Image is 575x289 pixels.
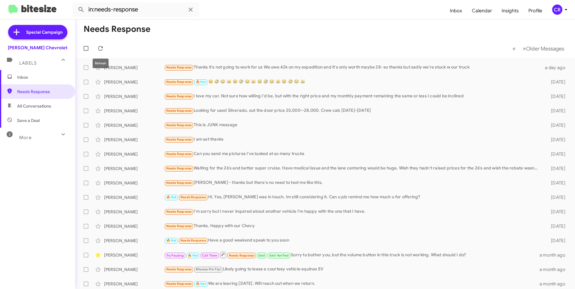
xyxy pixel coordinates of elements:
button: Next [519,42,568,55]
span: 🔥 Hot [196,80,206,84]
nav: Page navigation example [509,42,568,55]
div: [PERSON_NAME] [104,151,164,157]
span: Needs Response [166,94,192,98]
div: [DATE] [541,93,570,99]
span: 🔥 Hot [188,254,198,257]
span: Needs Response [166,181,192,185]
div: [PERSON_NAME] [104,79,164,85]
div: [PERSON_NAME] Chevrolet [8,45,67,51]
div: a day ago [541,65,570,71]
div: [PERSON_NAME] [104,266,164,272]
div: [PERSON_NAME] [104,180,164,186]
div: [DATE] [541,209,570,215]
span: 🔥 Hot [166,195,177,199]
div: [PERSON_NAME] [104,252,164,258]
span: 🔥 Hot [196,282,206,286]
span: Needs Response [229,254,254,257]
span: Needs Response [166,123,192,127]
div: [PERSON_NAME] - thanks but there's no need to text me like this. [164,179,541,186]
div: I'm sorry but I never inquired about another vehicle I'm happy with the one that I have. [164,208,541,215]
div: Can you send me pictures I've looked at so many trucks [164,151,541,157]
a: Inbox [445,2,467,20]
div: [PERSON_NAME] [104,238,164,244]
div: CR [552,5,562,15]
a: Calendar [467,2,497,20]
div: Waiting for the 26's and better super cruise. Have medical issue and the lane centering would be ... [164,165,541,172]
span: Needs Response [166,224,192,228]
div: [PERSON_NAME] [104,209,164,215]
span: Needs Response [166,166,192,170]
input: Search [73,2,199,17]
div: [PERSON_NAME] [104,93,164,99]
span: Older Messages [526,45,564,52]
div: Likely going to lease a courtesy vehicle equinox EV [164,266,540,273]
span: » [523,45,526,52]
div: Looking for used Silverado, out the door price 25,000--28,000. Crew cab [DATE]-[DATE] [164,107,541,114]
span: Needs Response [166,282,192,286]
a: Insights [497,2,524,20]
div: This is JUNK message [164,122,541,129]
span: Try Pausing [166,254,184,257]
span: Sold Verified [269,254,289,257]
button: Previous [509,42,519,55]
span: « [512,45,516,52]
div: [DATE] [541,180,570,186]
div: [PERSON_NAME] [104,122,164,128]
div: Hi. Yes, [PERSON_NAME] was in touch. Im still considering it. Can u plz remind me how much u for ... [164,194,541,201]
div: I love my car. Not sure how willing I'd be, but with the right price and my monthly payment remai... [164,93,541,100]
span: Needs Response [180,195,206,199]
div: [PERSON_NAME] [104,281,164,287]
span: Special Campaign [26,29,63,35]
div: a month ago [540,252,570,258]
a: Profile [524,2,547,20]
span: More [19,135,32,140]
div: [PERSON_NAME] [104,166,164,172]
div: [DATE] [541,238,570,244]
span: Needs Response [166,109,192,113]
div: [DATE] [541,151,570,157]
span: Needs Response [166,138,192,141]
span: Labels [19,60,37,66]
span: 🔥 Hot [166,239,177,242]
div: [DATE] [541,223,570,229]
div: [PERSON_NAME] [104,194,164,200]
span: Bitesize Pro-Tip! [196,267,221,271]
div: [PERSON_NAME] [104,137,164,143]
div: [PERSON_NAME] [104,65,164,71]
div: [DATE] [541,122,570,128]
button: CR [547,5,568,15]
div: [DATE] [541,166,570,172]
span: Call Them [202,254,218,257]
div: [PERSON_NAME] [104,223,164,229]
div: a month ago [540,266,570,272]
span: Needs Response [166,80,192,84]
div: Refresh [93,59,109,68]
span: Needs Response [180,239,206,242]
div: Sorry to bother you, but the volume button in this truck is not working. What should I do? [164,251,540,259]
span: All Conversations [17,103,51,109]
span: Needs Response [166,267,192,271]
div: [DATE] [541,79,570,85]
div: [DATE] [541,108,570,114]
div: a month ago [540,281,570,287]
span: Needs Response [166,65,192,69]
a: Special Campaign [8,25,67,39]
h1: Needs Response [84,24,150,34]
span: Needs Response [166,210,192,214]
div: I am set thanks [164,136,541,143]
span: Needs Response [166,152,192,156]
span: Sold [258,254,265,257]
div: [DATE] [541,194,570,200]
div: Have a good weekend speak to you soon [164,237,541,244]
div: [PERSON_NAME] [104,108,164,114]
div: Thanks. Happy with our Chevy [164,223,541,230]
span: Inbox [17,74,68,80]
div: Thanks it's not going to work for us We owe 42k on my expedition and it's only worth maybe 28- so... [164,64,541,71]
div: We are leaving [DATE]. Will reach out when we return. [164,280,540,287]
div: [DATE] [541,137,570,143]
div: 😆 🤣 😂 😹 😆 🤣 😂 😹 😆 🤣 😂 😹 😆 🤣 😂 😹 [164,78,541,85]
